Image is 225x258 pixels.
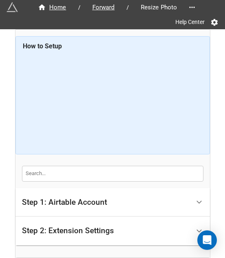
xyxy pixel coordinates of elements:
div: Open Intercom Messenger [197,230,217,250]
li: / [78,3,81,12]
iframe: How to Resize Images on Airtable in Bulk! [23,54,202,147]
div: Step 1: Airtable Account [22,198,107,206]
span: Forward [87,3,120,12]
b: How to Setup [23,42,62,50]
img: miniextensions-icon.73ae0678.png [7,2,18,13]
a: Forward [84,2,123,12]
div: Home [38,3,66,12]
a: Home [29,2,75,12]
li: / [127,3,129,12]
input: Search... [22,166,203,181]
a: Help Center [170,15,210,29]
div: Step 2: Extension Settings [22,227,114,235]
nav: breadcrumb [29,2,186,12]
span: Resize Photo [136,3,182,12]
div: Step 1: Airtable Account [15,188,210,217]
div: Step 2: Extension Settings [15,217,210,245]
